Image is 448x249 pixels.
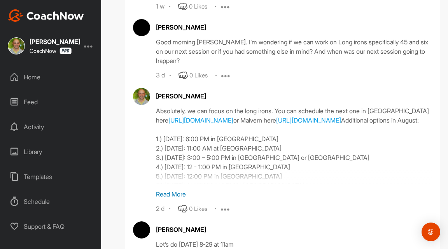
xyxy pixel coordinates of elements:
div: CoachNow [30,47,72,54]
div: 0 Likes [189,205,207,214]
a: [URL][DOMAIN_NAME] [276,116,341,124]
img: avatar [133,19,150,36]
div: Support & FAQ [4,217,98,236]
div: Activity [4,117,98,137]
div: [PERSON_NAME] [30,39,80,45]
div: 2 d [156,205,164,213]
div: Good morning [PERSON_NAME]. I’m wondering if we can work on Long irons specifically 45 and six on... [156,37,432,65]
p: Read More [156,189,432,199]
div: 3 d [156,72,165,79]
div: [PERSON_NAME] [156,23,432,32]
img: square_4c9f37827d8915613b4303f85726f6bc.jpg [8,37,25,54]
div: Open Intercom Messenger [422,223,440,241]
div: [PERSON_NAME] [156,225,432,234]
img: CoachNow [8,9,84,22]
div: 0 Likes [189,71,208,80]
div: Absolutely, we can focus on the long irons. You can schedule the next one in [GEOGRAPHIC_DATA] he... [156,106,432,184]
img: avatar [133,88,150,105]
a: [URL][DOMAIN_NAME] [168,116,233,124]
div: Templates [4,167,98,186]
div: 1 w [156,3,164,11]
div: Library [4,142,98,161]
div: [PERSON_NAME] [156,91,432,101]
div: Schedule [4,192,98,211]
img: avatar [133,221,150,238]
img: CoachNow Pro [59,47,72,54]
div: Home [4,67,98,87]
div: Let’s do [DATE] 8-29 at 11am [156,240,432,249]
div: 0 Likes [189,2,207,11]
div: Feed [4,92,98,112]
